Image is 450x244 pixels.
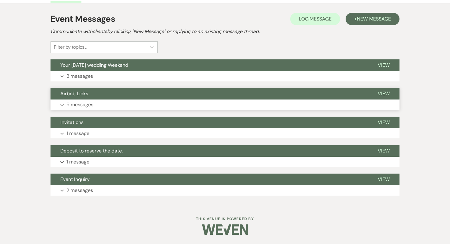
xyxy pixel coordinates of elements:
[66,72,93,80] p: 2 messages
[346,13,399,25] button: +New Message
[66,101,93,109] p: 5 messages
[51,99,399,110] button: 5 messages
[60,148,123,154] span: Deposit to reserve the date.
[51,88,368,99] button: Airbnb Links
[202,219,248,240] img: Weven Logo
[378,176,390,182] span: View
[51,59,368,71] button: Your [DATE] wedding Weekend
[60,90,88,97] span: Airbnb Links
[51,157,399,167] button: 1 message
[51,28,399,35] h2: Communicate with clients by clicking "New Message" or replying to an existing message thread.
[368,117,399,128] button: View
[54,43,87,51] div: Filter by topics...
[66,158,89,166] p: 1 message
[60,62,128,68] span: Your [DATE] wedding Weekend
[66,130,89,137] p: 1 message
[378,148,390,154] span: View
[368,88,399,99] button: View
[51,145,368,157] button: Deposit to reserve the date.
[51,117,368,128] button: Invitations
[60,176,90,182] span: Event Inquiry
[368,145,399,157] button: View
[378,62,390,68] span: View
[368,174,399,185] button: View
[290,13,340,25] button: Log Message
[60,119,84,126] span: Invitations
[378,119,390,126] span: View
[51,71,399,81] button: 2 messages
[368,59,399,71] button: View
[299,16,332,22] span: Log Message
[51,128,399,139] button: 1 message
[378,90,390,97] span: View
[357,16,391,22] span: New Message
[51,174,368,185] button: Event Inquiry
[66,186,93,194] p: 2 messages
[51,13,115,25] h1: Event Messages
[51,185,399,196] button: 2 messages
